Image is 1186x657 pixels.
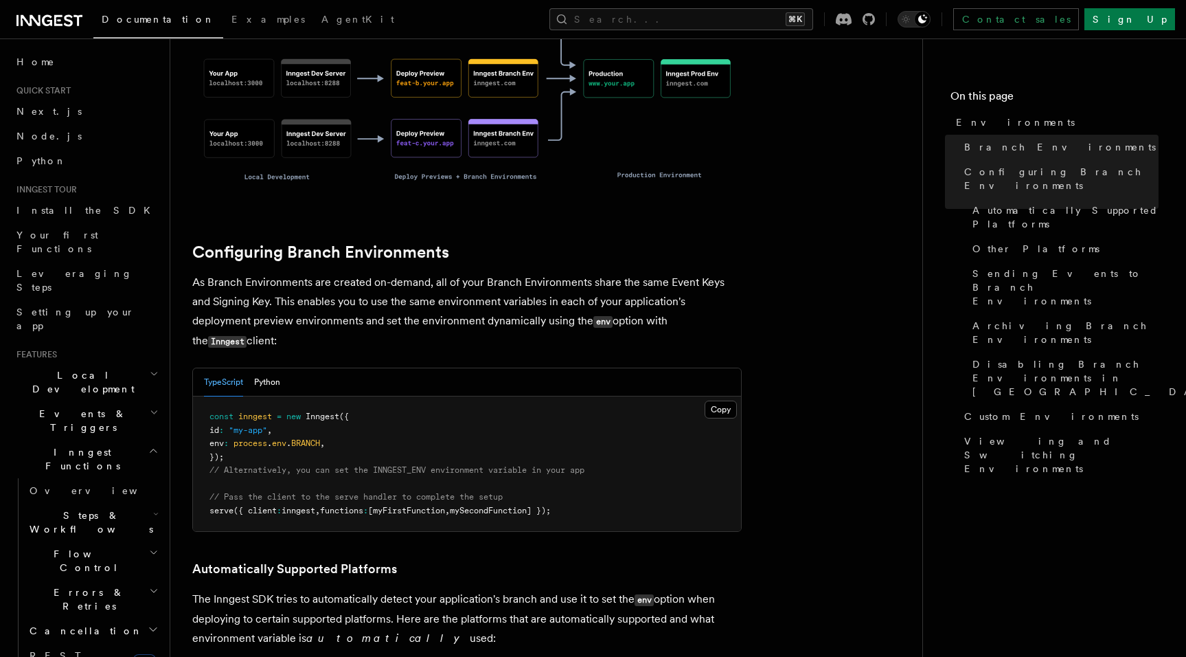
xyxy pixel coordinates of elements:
a: Automatically Supported Platforms [967,198,1159,236]
button: Errors & Retries [24,580,161,619]
a: Environments [950,110,1159,135]
h4: On this page [950,88,1159,110]
button: Events & Triggers [11,401,161,440]
a: AgentKit [313,4,402,37]
span: Errors & Retries [24,586,149,613]
span: // Pass the client to the serve handler to complete the setup [209,492,503,502]
button: Python [254,368,280,397]
span: Inngest tour [11,184,77,195]
a: Documentation [93,4,223,38]
span: serve [209,506,233,515]
a: Branch Environments [959,135,1159,159]
a: Examples [223,4,313,37]
a: Automatically Supported Platforms [192,559,397,579]
code: env [593,316,613,328]
p: The Inngest SDK tries to automatically detect your application's branch and use it to set the opt... [192,590,742,648]
button: Copy [705,401,737,419]
span: Cancellation [24,624,143,638]
span: Setting up your app [16,307,135,331]
a: Leveraging Steps [11,261,161,300]
span: Events & Triggers [11,407,150,434]
a: Node.js [11,124,161,148]
span: Steps & Workflows [24,509,153,536]
span: Branch Environments [964,140,1156,154]
a: Disabling Branch Environments in [GEOGRAPHIC_DATA] [967,352,1159,404]
span: Viewing and Switching Environments [964,434,1159,476]
span: Your first Functions [16,230,98,254]
span: }); [209,452,224,462]
span: Home [16,55,55,69]
span: Install the SDK [16,205,159,216]
span: mySecondFunction] }); [450,506,551,515]
span: Automatically Supported Platforms [972,203,1159,231]
span: , [267,425,272,435]
button: Search...⌘K [549,8,813,30]
button: Toggle dark mode [898,11,931,27]
span: Node.js [16,131,82,142]
span: const [209,412,233,421]
button: Inngest Functions [11,440,161,478]
span: Environments [956,115,1075,129]
a: Configuring Branch Environments [959,159,1159,198]
span: Configuring Branch Environments [964,165,1159,192]
span: : [224,438,229,448]
button: Steps & Workflows [24,503,161,542]
a: Setting up your app [11,300,161,338]
p: As Branch Environments are created on-demand, all of your Branch Environments share the same Even... [192,273,742,351]
span: inngest [238,412,272,421]
span: env [209,438,224,448]
span: Local Development [11,368,150,396]
span: functions [320,506,363,515]
span: inngest [282,506,315,515]
button: Local Development [11,363,161,401]
code: Inngest [208,336,247,348]
span: ({ client [233,506,277,515]
span: // Alternatively, you can set the INNGEST_ENV environment variable in your app [209,465,584,475]
a: Sending Events to Branch Environments [967,261,1159,313]
span: Documentation [102,14,215,25]
a: Home [11,49,161,74]
span: new [286,412,301,421]
a: Viewing and Switching Environments [959,429,1159,481]
a: Your first Functions [11,223,161,261]
span: Examples [231,14,305,25]
button: Flow Control [24,542,161,580]
a: Overview [24,478,161,503]
a: Other Platforms [967,236,1159,261]
span: . [267,438,272,448]
span: Flow Control [24,547,149,575]
span: AgentKit [321,14,394,25]
span: Python [16,155,67,166]
span: = [277,412,282,421]
a: Python [11,148,161,173]
a: Custom Environments [959,404,1159,429]
em: automatically [306,632,470,645]
span: . [286,438,291,448]
a: Sign Up [1084,8,1175,30]
span: Sending Events to Branch Environments [972,267,1159,308]
span: Inngest [306,412,339,421]
a: Install the SDK [11,198,161,223]
span: env [272,438,286,448]
span: , [315,506,320,515]
span: Custom Environments [964,410,1139,423]
span: Quick start [11,85,71,96]
span: : [363,506,368,515]
span: BRANCH [291,438,320,448]
span: "my-app" [229,425,267,435]
button: TypeScript [204,368,243,397]
span: Leveraging Steps [16,268,133,293]
a: Configuring Branch Environments [192,243,449,262]
span: Next.js [16,106,82,117]
span: id [209,425,219,435]
span: Other Platforms [972,242,1099,256]
span: Features [11,349,57,360]
kbd: ⌘K [786,12,805,26]
a: Archiving Branch Environments [967,313,1159,352]
a: Contact sales [953,8,1079,30]
span: [myFirstFunction [368,506,445,515]
span: Archiving Branch Environments [972,319,1159,346]
a: Next.js [11,99,161,124]
span: process [233,438,267,448]
span: , [320,438,325,448]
